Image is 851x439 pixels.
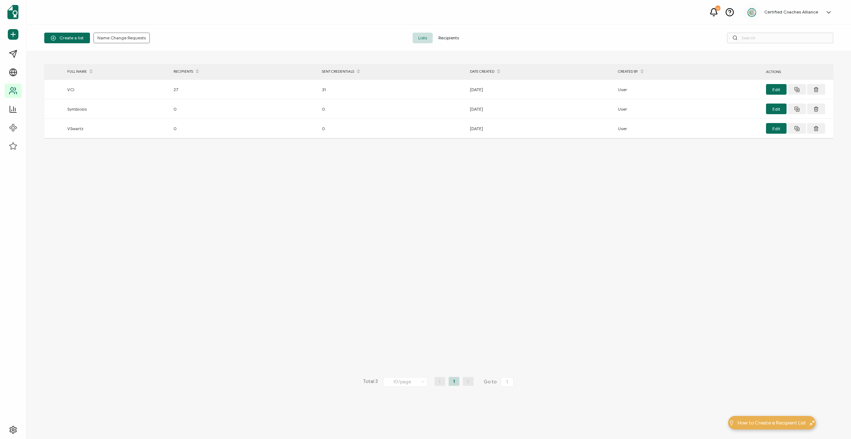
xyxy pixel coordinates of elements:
img: 2aa27aa7-df99-43f9-bc54-4d90c804c2bd.png [747,7,757,18]
div: ACTIONS [762,68,833,76]
span: Recipients [433,33,465,43]
div: [DATE] [466,85,614,94]
img: sertifier-logomark-colored.svg [7,5,18,19]
div: RECIPIENTS [170,66,318,78]
div: 0 [170,105,318,113]
div: DATE CREATED [466,66,614,78]
div: 23 [715,6,720,11]
div: FULL NAME [64,66,170,78]
button: Edit [766,123,787,134]
div: User [614,124,762,133]
div: Symbiosis [64,105,170,113]
div: VCI [64,85,170,94]
div: User [614,105,762,113]
h5: Certified Coaches Alliance [764,10,818,15]
input: Search [727,33,833,43]
div: User [614,85,762,94]
div: [DATE] [466,124,614,133]
div: CREATED BY [614,66,762,78]
span: How to Create a Recipient List [738,419,806,427]
div: 0 [170,124,318,133]
input: Select [383,377,427,387]
span: Lists [413,33,433,43]
div: SENT CREDENTIALS [318,66,466,78]
button: Edit [766,84,787,95]
div: [DATE] [466,105,614,113]
div: VSwartz [64,124,170,133]
span: Name Change Requests [97,36,146,40]
div: 0 [318,124,466,133]
div: 27 [170,85,318,94]
div: 0 [318,105,466,113]
button: Name Change Requests [93,33,150,43]
li: 1 [449,377,459,386]
img: minimize-icon.svg [810,420,815,426]
div: 31 [318,85,466,94]
span: Total 3 [363,377,378,387]
button: Edit [766,104,787,114]
button: Create a list [44,33,90,43]
span: Go to [484,377,515,387]
span: Create a list [51,35,84,41]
